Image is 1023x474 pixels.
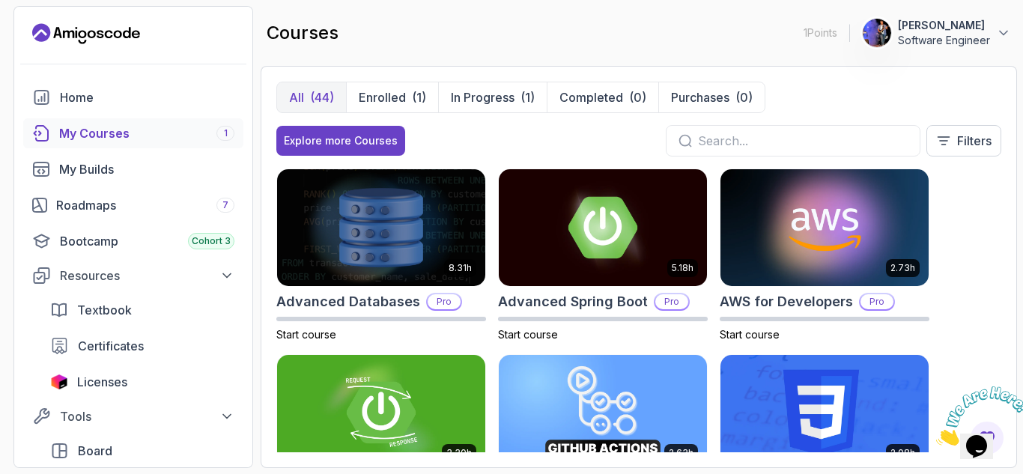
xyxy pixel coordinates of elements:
[23,190,243,220] a: roadmaps
[438,82,547,112] button: In Progress(1)
[23,154,243,184] a: builds
[428,294,461,309] p: Pro
[629,88,646,106] div: (0)
[863,19,891,47] img: user profile image
[898,18,990,33] p: [PERSON_NAME]
[359,88,406,106] p: Enrolled
[77,373,127,391] span: Licenses
[60,407,234,425] div: Tools
[720,328,780,341] span: Start course
[926,125,1001,157] button: Filters
[32,22,140,46] a: Landing page
[890,447,915,459] p: 2.08h
[23,262,243,289] button: Resources
[412,88,426,106] div: (1)
[289,88,304,106] p: All
[310,88,334,106] div: (44)
[655,294,688,309] p: Pro
[499,169,707,286] img: Advanced Spring Boot card
[78,442,112,460] span: Board
[672,262,693,274] p: 5.18h
[60,267,234,285] div: Resources
[547,82,658,112] button: Completed(0)
[860,294,893,309] p: Pro
[224,127,228,139] span: 1
[60,88,234,106] div: Home
[720,291,853,312] h2: AWS for Developers
[735,88,753,106] div: (0)
[56,196,234,214] div: Roadmaps
[222,199,228,211] span: 7
[451,88,514,106] p: In Progress
[60,232,234,250] div: Bootcamp
[498,328,558,341] span: Start course
[930,380,1023,452] iframe: chat widget
[192,235,231,247] span: Cohort 3
[41,295,243,325] a: textbook
[804,25,837,40] p: 1 Points
[284,133,398,148] div: Explore more Courses
[520,88,535,106] div: (1)
[446,447,472,459] p: 3.30h
[720,355,929,472] img: CSS Essentials card
[276,328,336,341] span: Start course
[267,21,339,45] h2: courses
[499,355,707,472] img: CI/CD with GitHub Actions card
[23,118,243,148] a: courses
[59,124,234,142] div: My Courses
[559,88,623,106] p: Completed
[277,355,485,472] img: Building APIs with Spring Boot card
[957,132,992,150] p: Filters
[276,291,420,312] h2: Advanced Databases
[6,6,99,65] img: Chat attention grabber
[50,374,68,389] img: jetbrains icon
[59,160,234,178] div: My Builds
[862,18,1011,48] button: user profile image[PERSON_NAME]Software Engineer
[671,88,729,106] p: Purchases
[669,447,693,459] p: 2.63h
[276,126,405,156] button: Explore more Courses
[77,301,132,319] span: Textbook
[498,291,648,312] h2: Advanced Spring Boot
[41,331,243,361] a: certificates
[898,33,990,48] p: Software Engineer
[41,367,243,397] a: licenses
[23,82,243,112] a: home
[277,169,485,286] img: Advanced Databases card
[720,169,929,286] img: AWS for Developers card
[277,82,346,112] button: All(44)
[698,132,908,150] input: Search...
[890,262,915,274] p: 2.73h
[658,82,765,112] button: Purchases(0)
[449,262,472,274] p: 8.31h
[41,436,243,466] a: board
[346,82,438,112] button: Enrolled(1)
[23,403,243,430] button: Tools
[78,337,144,355] span: Certificates
[23,226,243,256] a: bootcamp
